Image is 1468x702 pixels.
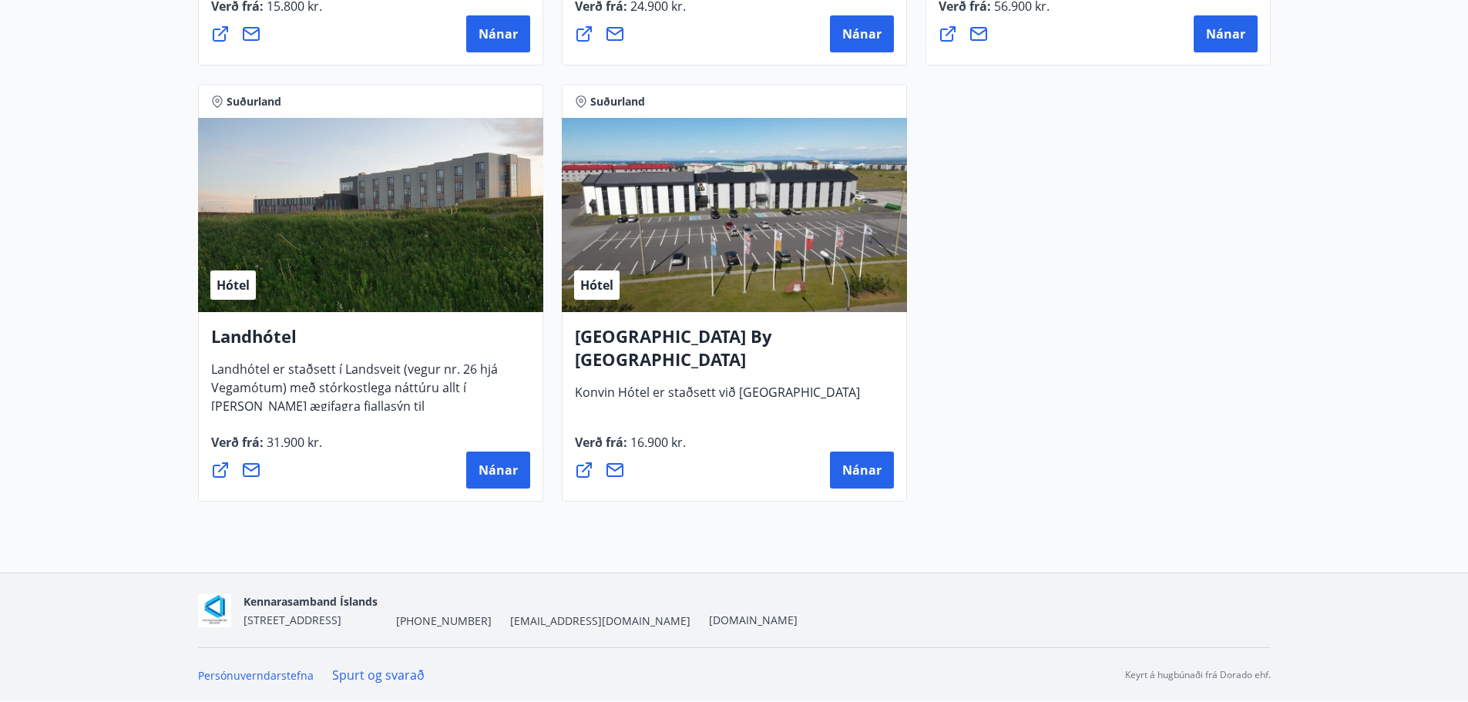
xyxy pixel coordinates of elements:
[580,277,613,294] span: Hótel
[466,15,530,52] button: Nánar
[198,594,231,627] img: AOgasd1zjyUWmx8qB2GFbzp2J0ZxtdVPFY0E662R.png
[575,384,860,413] span: Konvin Hótel er staðsett við [GEOGRAPHIC_DATA]
[842,25,882,42] span: Nánar
[590,94,645,109] span: Suðurland
[244,613,341,627] span: [STREET_ADDRESS]
[211,361,498,464] span: Landhótel er staðsett í Landsveit (vegur nr. 26 hjá Vegamótum) með stórkostlega náttúru allt í [P...
[466,452,530,489] button: Nánar
[227,94,281,109] span: Suðurland
[575,434,686,463] span: Verð frá :
[211,324,530,360] h4: Landhótel
[510,613,690,629] span: [EMAIL_ADDRESS][DOMAIN_NAME]
[1206,25,1245,42] span: Nánar
[1194,15,1258,52] button: Nánar
[332,667,425,684] a: Spurt og svarað
[211,434,322,463] span: Verð frá :
[575,324,894,383] h4: [GEOGRAPHIC_DATA] By [GEOGRAPHIC_DATA]
[396,613,492,629] span: [PHONE_NUMBER]
[264,434,322,451] span: 31.900 kr.
[830,15,894,52] button: Nánar
[627,434,686,451] span: 16.900 kr.
[244,594,378,609] span: Kennarasamband Íslands
[479,25,518,42] span: Nánar
[1125,668,1271,682] p: Keyrt á hugbúnaði frá Dorado ehf.
[479,462,518,479] span: Nánar
[198,668,314,683] a: Persónuverndarstefna
[842,462,882,479] span: Nánar
[217,277,250,294] span: Hótel
[709,613,798,627] a: [DOMAIN_NAME]
[830,452,894,489] button: Nánar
